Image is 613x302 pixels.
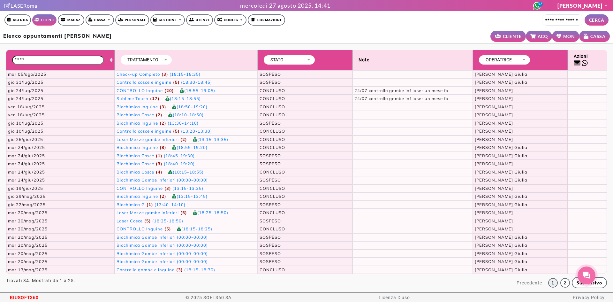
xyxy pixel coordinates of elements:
a: Personale [115,14,149,26]
td: (13:15-13:45) [115,192,258,201]
th: Servizio [115,50,258,70]
span: SOSPESO [260,259,281,264]
td: (18:15-18:30) [115,266,258,274]
td: (18:55-19:05) [115,87,258,95]
td: gio 26/giu/2025 [6,136,114,144]
span: (5) [171,128,180,134]
td: (18:40-19:20) [115,160,258,168]
span: Clicca per vedere il dettaglio [117,96,148,101]
span: CONCLUSO [260,137,285,142]
span: [PERSON_NAME] Giulia [475,251,527,256]
td: gio 24/lug/2025 [6,95,114,103]
span: [PERSON_NAME] [475,96,513,101]
span: Clicca per vedere il dettaglio [117,161,154,166]
span: SOSPESO [260,161,281,166]
td: gio 19/giu/2025 [6,184,114,193]
td: mar 05/ago/2025 [6,70,114,79]
span: [PERSON_NAME] [475,104,513,109]
td: mar 24/giu/2025 [6,152,114,160]
span: CONCLUSO [260,186,285,191]
span: 24/07 controllo gambe inf laser un mese fa [354,96,449,101]
a: [PERSON_NAME] [557,3,609,9]
span: CONCLUSO [260,226,285,231]
span: (5) [171,80,180,85]
span: SOSPESO [260,80,281,85]
span: (3) [154,161,163,166]
span: CONCLUSO [260,104,285,109]
button: CERCA [585,14,609,26]
th: Azioni [568,50,607,70]
span: Clicca per vedere il dettaglio [117,104,158,109]
span: (3) [163,186,171,191]
small: ACQ [538,33,548,40]
td: ven 18/lug/2025 [6,111,114,119]
td: mar 13/mag/2025 [6,266,114,274]
td: (13:40-14:10) [115,201,258,209]
span: [PERSON_NAME] Giulia [475,194,527,199]
td: (13:15-13:35) [115,136,258,144]
span: Clicca per vedere il dettaglio [117,153,154,158]
span: CONCLUSO [260,194,285,199]
span: [PERSON_NAME] [475,137,513,142]
td: mar 20/mag/2025 [6,225,114,233]
td: (18:15-18:25) [115,225,258,233]
span: Clicca per vedere il dettaglio [117,210,179,215]
a: Formazione [248,14,285,26]
td: (18:25-18:50) [115,209,258,217]
span: Clicca per vedere il dettaglio [117,194,158,199]
a: Privacy Policy [573,295,605,300]
td: (18:50-19:20) [115,103,258,111]
span: CONCLUSO [260,210,285,215]
td: (18:25-18:50) [115,217,258,225]
td: mar 20/mag/2025 [6,250,114,258]
a: Magaz. [58,14,84,26]
span: (2) [179,137,187,142]
span: Clicca per vedere il dettaglio [117,120,158,126]
span: Clicca per vedere il dettaglio [117,259,176,264]
span: Clicca per vedere il dettaglio [117,202,145,207]
td: (00:00-00:00) [115,241,258,250]
td: (13:30-14:10) [115,119,258,128]
td: mar 20/mag/2025 [6,217,114,225]
span: (1) [145,202,153,207]
span: SOSPESO [260,243,281,248]
span: (20) [163,88,174,93]
span: Clicca per vedere il dettaglio [117,80,171,85]
a: Clienti [32,14,57,26]
h2: Elenco appuntamenti [PERSON_NAME] [3,33,112,39]
span: [PERSON_NAME] Giulia [475,202,527,207]
span: Clicca per vedere il dettaglio [117,112,154,117]
span: SOSPESO [260,235,281,240]
span: CONCLUSO [260,112,285,117]
span: CONCLUSO [260,88,285,93]
td: (18:15-18:55) [115,95,258,103]
span: Clicca per vedere il dettaglio [117,128,171,134]
a: MON [552,31,579,42]
td: (18:15-18:35) [115,70,258,79]
span: Clicca per vedere il dettaglio [117,137,179,142]
a: CLIENTE [490,31,526,42]
button: OPERATRICE [481,56,528,64]
td: mar 24/giu/2025 [6,168,114,176]
span: [PERSON_NAME] Giulia [475,80,527,85]
a: Licenza D'uso [379,295,410,300]
button: TRATTAMENTO [123,56,170,64]
span: [PERSON_NAME] Giulia [475,145,527,150]
td: (18:45-19:30) [115,152,258,160]
span: Clicca per vedere il dettaglio [117,251,176,256]
span: Clicca per vedere il dettaglio [117,186,163,191]
td: (18:10-18:50) [115,111,258,119]
small: CLIENTE [503,33,522,40]
span: (3) [158,104,166,109]
span: CONCLUSO [260,145,285,150]
span: CONCLUSO [260,128,285,134]
a: Successivo [572,277,607,288]
span: (2) [158,120,166,126]
div: TRATTAMENTO [124,57,162,63]
a: Agenda [4,14,31,26]
i: Clicca per andare alla pagina di firma [4,3,11,8]
td: (00:00-00:00) [115,233,258,242]
span: SOSPESO [260,218,281,223]
th: Note [352,50,473,70]
a: Config [214,14,246,26]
